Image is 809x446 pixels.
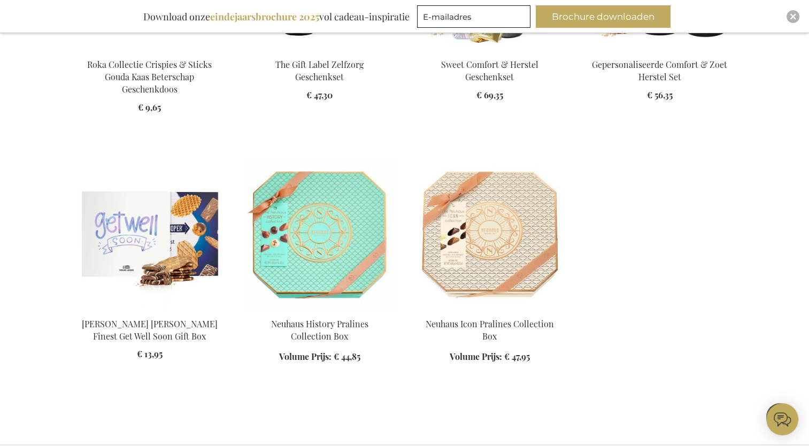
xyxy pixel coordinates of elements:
form: marketing offers and promotions [417,5,534,31]
span: Volume Prijs: [279,351,332,362]
span: € 44,85 [334,351,360,362]
a: The Gift Label Self-Care Gift Set [243,45,396,56]
a: Neuhaus Icon Pralines Collection Box [426,318,554,342]
a: [PERSON_NAME] [PERSON_NAME] Finest Get Well Soon Gift Box [82,318,218,342]
a: Roka Collectie Crispies & Sticks Gouda Kaas Beterschap Geschenkdoos [87,59,212,95]
a: Neuhaus History Pralines Collection Box [271,318,368,342]
iframe: belco-activator-frame [766,403,798,435]
a: Sweet Comfort & Recovery Gift Set [413,45,566,56]
a: The Gift Label Zelfzorg Geschenkset [275,59,364,82]
a: Neuhaus Icon Pralines Collection Box - Exclusive Business Gifts [413,305,566,315]
a: Gepersonaliseerde Comfort & Zoet Herstel Set [592,59,727,82]
span: € 47,30 [306,89,333,101]
span: € 69,35 [476,89,503,101]
img: Neuhaus History Pralines Collection Box [243,159,396,309]
input: E-mailadres [417,5,530,28]
button: Brochure downloaden [536,5,671,28]
span: Volume Prijs: [450,351,502,362]
a: Neuhaus History Pralines Collection Box [243,305,396,315]
img: Close [790,13,796,20]
span: € 9,65 [138,102,161,113]
a: Roka Collection Crispies & Sticks Gouda Cheese Get Better Gift Box [73,45,226,56]
a: Volume Prijs: € 44,85 [279,351,360,363]
a: Sweet Comfort & Herstel Geschenkset [441,59,538,82]
a: Volume Prijs: € 47,95 [450,351,530,363]
span: € 47,95 [504,351,530,362]
img: Neuhaus Icon Pralines Collection Box - Exclusive Business Gifts [413,159,566,309]
b: eindejaarsbrochure 2025 [210,10,319,23]
img: Jules Destrooper Jules' Finest Get Well Soon Gift Box [73,159,226,309]
span: € 56,35 [647,89,673,101]
a: Jules Destrooper Jules' Finest Get Well Soon Gift Box [73,305,226,315]
a: Personalised Comfort & Sweet Recovery Set [583,45,736,56]
div: Close [787,10,799,23]
div: Download onze vol cadeau-inspiratie [138,5,414,28]
span: € 13,95 [137,348,163,359]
